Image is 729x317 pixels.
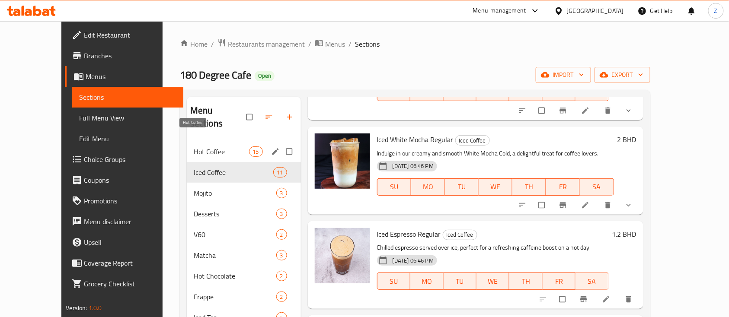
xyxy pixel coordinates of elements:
span: Sections [79,92,176,102]
div: Hot Chocolate2 [187,266,301,286]
span: 2 [277,231,287,239]
a: Menus [65,66,183,87]
span: TU [447,275,473,288]
div: items [276,229,287,240]
div: Matcha3 [187,245,301,266]
button: TH [512,178,546,196]
div: items [273,167,287,178]
span: Sort sections [259,108,280,127]
div: items [276,209,287,219]
button: Branch-specific-item [553,196,574,215]
span: Choice Groups [84,154,176,165]
button: show more [619,196,640,215]
button: TU [444,273,476,290]
div: Mojito3 [187,183,301,203]
span: 15 [249,148,262,156]
span: TH [513,86,539,99]
div: V602 [187,224,301,245]
div: items [276,292,287,302]
nav: breadcrumb [180,38,650,50]
button: import [536,67,591,83]
span: Matcha [194,250,276,260]
span: 11 [274,168,287,177]
span: Menus [86,71,176,82]
button: MO [410,273,443,290]
div: Menu-management [473,6,526,16]
span: Mojito [194,188,276,198]
span: Select to update [554,291,572,307]
button: SA [580,178,614,196]
span: SU [381,275,407,288]
a: Restaurants management [217,38,305,50]
span: MO [415,181,441,193]
span: Select to update [534,102,552,119]
span: SA [583,181,610,193]
button: FR [546,178,580,196]
a: Edit menu item [581,106,592,115]
img: Iced White Mocha Regular [315,133,370,189]
span: TH [516,181,543,193]
a: Upsell [65,232,183,253]
span: Upsell [84,237,176,247]
span: 2 [277,272,287,280]
span: WE [480,86,506,99]
img: Iced Espresso Regular [315,228,370,283]
li: / [349,39,352,49]
span: Edit Menu [79,133,176,144]
span: [DATE] 06:46 PM [389,162,437,170]
span: Hot Coffee [194,146,249,157]
div: V60 [194,229,276,240]
span: Edit Restaurant [84,30,176,40]
span: FR [550,181,576,193]
button: TU [445,178,479,196]
span: Branches [84,51,176,61]
li: / [211,39,214,49]
a: Promotions [65,190,183,211]
span: Iced Coffee [456,136,489,146]
span: TH [513,275,539,288]
span: Select all sections [241,109,259,125]
a: Coverage Report [65,253,183,273]
a: Edit menu item [602,295,612,304]
span: Grocery Checklist [84,279,176,289]
button: WE [479,178,512,196]
div: Open [255,71,275,81]
span: FR [546,275,572,288]
button: WE [476,273,509,290]
span: import [543,70,584,80]
span: Menu disclaimer [84,216,176,227]
a: Edit menu item [581,201,592,209]
a: Home [180,39,208,49]
a: Menus [315,38,345,50]
span: Desserts [194,209,276,219]
a: Edit Restaurant [65,25,183,45]
span: Coverage Report [84,258,176,268]
a: Branches [65,45,183,66]
span: 1.0.0 [89,302,102,314]
span: [DATE] 06:46 PM [389,257,437,265]
span: Restaurants management [228,39,305,49]
a: Sections [72,87,183,108]
span: Promotions [84,196,176,206]
span: Frappe [194,292,276,302]
span: 3 [277,251,287,260]
button: SA [576,273,608,290]
span: Iced Espresso Regular [377,228,441,241]
span: Iced Coffee [443,230,477,240]
span: TU [447,86,473,99]
span: SU [381,181,408,193]
div: items [276,188,287,198]
span: Version: [66,302,87,314]
span: Full Menu View [79,113,176,123]
button: TH [509,273,542,290]
span: Sections [355,39,380,49]
svg: Show Choices [624,106,633,115]
svg: Show Choices [624,201,633,209]
li: / [308,39,311,49]
span: Hot Chocolate [194,271,276,281]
